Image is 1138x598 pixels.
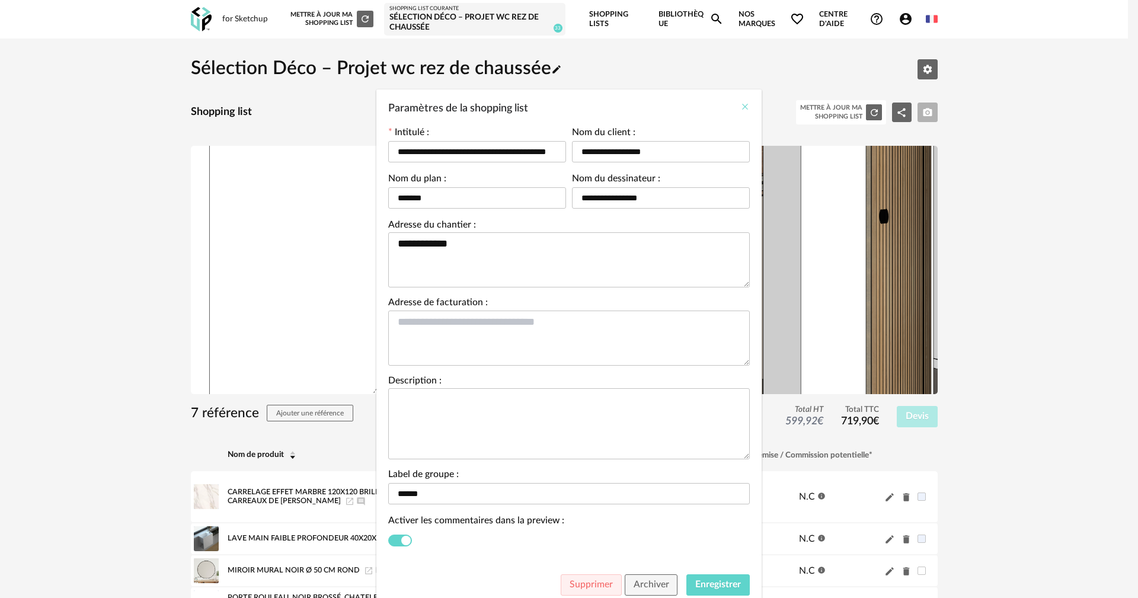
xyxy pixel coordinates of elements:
label: Adresse du chantier : [388,220,476,232]
span: Enregistrer [695,580,741,589]
button: Supprimer [561,574,622,596]
label: Description : [388,376,442,388]
label: Nom du plan : [388,174,446,186]
span: Supprimer [570,580,613,589]
label: Label de groupe : [388,470,459,482]
label: Adresse de facturation : [388,298,488,310]
span: Paramètres de la shopping list [388,103,528,114]
span: Archiver [634,580,669,589]
button: Enregistrer [686,574,750,596]
label: Activer les commentaires dans la preview : [388,516,564,528]
button: Close [740,101,750,114]
button: Archiver [625,574,678,596]
label: Intitulé : [388,128,429,140]
label: Nom du client : [572,128,635,140]
label: Nom du dessinateur : [572,174,660,186]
